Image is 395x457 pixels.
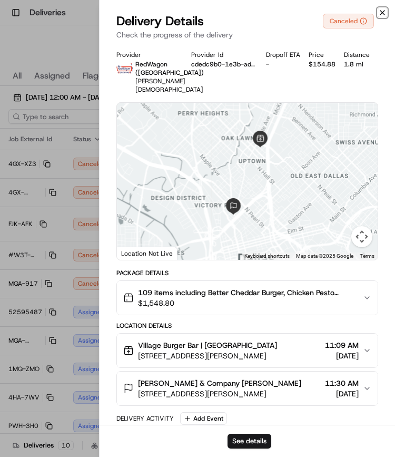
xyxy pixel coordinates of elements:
div: 💻 [89,153,97,162]
span: API Documentation [100,152,169,163]
button: Start new chat [179,103,192,116]
button: Keyboard shortcuts [244,252,290,260]
span: 11:30 AM [325,378,359,388]
span: [STREET_ADDRESS][PERSON_NAME] [138,351,277,361]
img: Nash [11,10,32,31]
div: $154.88 [309,60,335,69]
button: Map camera controls [351,226,372,247]
div: 1.8 mi [344,60,370,69]
span: [PERSON_NAME][DEMOGRAPHIC_DATA] [135,77,203,94]
button: 109 items including Better Cheddar Burger, Chicken Pesto Panini, Turkey Club Panini, Florentine P... [117,281,378,315]
span: $1,548.80 [138,298,355,308]
span: 11:09 AM [325,340,359,351]
span: [DATE] [325,351,359,361]
span: [STREET_ADDRESS][PERSON_NAME] [138,388,301,399]
span: [PERSON_NAME] & Company [PERSON_NAME] [138,378,301,388]
div: We're available if you need us! [36,111,133,119]
p: Check the progress of the delivery [116,30,379,40]
div: Provider [116,51,183,59]
div: Delivery Activity [116,414,174,423]
button: See details [228,434,271,449]
span: Map data ©2025 Google [296,253,353,259]
span: Pylon [105,178,127,186]
span: Delivery Details [116,13,204,30]
button: Village Burger Bar | [GEOGRAPHIC_DATA][STREET_ADDRESS][PERSON_NAME]11:09 AM[DATE] [117,334,378,367]
div: Distance [344,51,370,59]
a: 💻API Documentation [85,148,173,167]
button: Canceled [323,14,374,28]
div: Package Details [116,269,379,277]
a: Terms (opens in new tab) [360,253,374,259]
span: [DATE] [325,388,359,399]
div: Start new chat [36,100,173,111]
p: RedWagon ([GEOGRAPHIC_DATA]) [135,60,204,77]
div: - [266,60,300,69]
div: Price [309,51,335,59]
a: Powered byPylon [74,178,127,186]
span: 109 items including Better Cheddar Burger, Chicken Pesto Panini, Turkey Club Panini, Florentine P... [138,287,355,298]
span: Knowledge Base [21,152,81,163]
span: Village Burger Bar | [GEOGRAPHIC_DATA] [138,340,277,351]
p: Welcome 👋 [11,42,192,59]
div: Provider Id [191,51,258,59]
div: Location Not Live [117,247,177,260]
div: 📗 [11,153,19,162]
div: Dropoff ETA [266,51,300,59]
img: Google [120,246,154,260]
img: time_to_eat_nevada_logo [116,60,133,77]
a: Open this area in Google Maps (opens a new window) [120,246,154,260]
button: cdedc9b0-1e3b-ada6-95b7-757ff2d79bdc [191,60,258,69]
a: 📗Knowledge Base [6,148,85,167]
button: [PERSON_NAME] & Company [PERSON_NAME][STREET_ADDRESS][PERSON_NAME]11:30 AM[DATE] [117,372,378,405]
input: Got a question? Start typing here... [27,67,190,79]
div: Location Details [116,322,379,330]
img: 1736555255976-a54dd68f-1ca7-489b-9aae-adbdc363a1c4 [11,100,29,119]
button: Add Event [180,412,227,425]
